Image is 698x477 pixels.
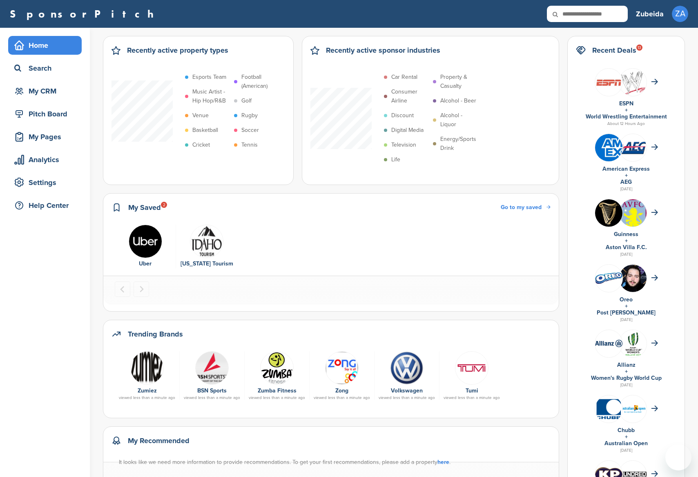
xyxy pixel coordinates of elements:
a: American Express [602,165,650,172]
a: BSN Sports [197,387,227,394]
a: Guinness [614,231,638,238]
div: Pitch Board [12,107,82,121]
a: My Pages [8,127,82,146]
p: Life [391,155,400,164]
div: viewed less than a minute ago [379,396,435,400]
p: Alcohol - Beer [440,96,476,105]
img: 13524564 10153758406911519 7648398964988343964 n [595,199,622,227]
p: Consumer Airline [391,87,429,105]
img: Open uri20141112 64162 1t4610c?1415809572 [619,140,647,154]
img: Uber logo [129,225,162,258]
img: Screenshot 2018 10 25 at 8.58.45 am [619,265,647,305]
p: Soccer [241,126,259,135]
a: Tum [444,351,500,384]
iframe: Button to launch messaging window [665,444,691,470]
div: Analytics [12,152,82,167]
img: 300px the hundred logo [619,472,647,477]
img: Data [595,397,622,420]
a: Data [119,351,175,384]
div: 2 [161,202,167,208]
div: 2 of 2 [176,225,237,269]
div: My Pages [12,129,82,144]
p: Car Rental [391,73,417,82]
a: Settings [8,173,82,192]
div: viewed less than a minute ago [249,396,305,400]
a: Data [249,351,305,384]
p: Television [391,140,416,149]
img: Data [325,351,359,385]
img: Tum [455,351,488,385]
p: Alcohol - Liquor [440,111,478,129]
a: + [625,107,628,114]
a: Zumba Fitness [258,387,297,394]
a: AEG [620,178,632,185]
div: [DATE] [576,185,676,193]
p: Property & Casualty [440,73,478,91]
a: Zubeida [636,5,664,23]
a: Volkswagen [391,387,423,394]
div: [DATE] [576,447,676,454]
img: Open uri20141112 64162 d90exl?1415808348 [619,404,647,414]
div: My CRM [12,84,82,98]
a: Allianz [617,361,636,368]
div: Uber [119,259,172,268]
p: Cricket [192,140,210,149]
p: Music Artist - Hip Hop/R&B [192,87,230,105]
span: ZA [672,6,688,22]
a: New idaho tourism logo cropped 220x136 [US_STATE] Tourism [180,225,233,269]
div: 1 of 2 [115,225,176,269]
img: Screen shot 2016 05 05 at 12.09.31 pm [595,77,622,88]
p: Discount [391,111,414,120]
img: New idaho tourism logo cropped 220x136 [190,225,223,258]
a: + [625,433,628,440]
p: Rugby [241,111,258,120]
div: About 12 Hours Ago [576,120,676,127]
a: Tumi [466,387,478,394]
img: Open uri20141112 50798 1vj7a4c [390,351,424,385]
div: Help Center [12,198,82,213]
p: Tennis [241,140,258,149]
img: Screen shot 2017 07 07 at 4.57.59 pm [619,330,647,360]
a: + [625,237,628,244]
p: Football (American) [241,73,279,91]
a: SponsorPitch [10,9,159,19]
a: Search [8,59,82,78]
button: Next slide [134,281,149,297]
p: Basketball [192,126,218,135]
div: Home [12,38,82,53]
a: Oreo [620,296,633,303]
h3: Zubeida [636,8,664,20]
a: Uber logo Uber [119,225,172,269]
h2: My Saved [128,202,161,213]
h2: Recent Deals [592,45,636,56]
img: Data?1415810237 [619,199,647,238]
img: Data [130,351,164,385]
a: Zong [335,387,348,394]
div: viewed less than a minute ago [444,396,500,400]
a: Aston Villa F.C. [606,244,647,251]
a: My CRM [8,82,82,100]
div: viewed less than a minute ago [314,396,370,400]
img: Data [595,272,622,284]
img: Data [260,351,294,385]
a: here [437,459,449,466]
img: Data [595,340,622,347]
a: Go to my saved [501,203,551,212]
a: ESPN [619,100,633,107]
button: Previous slide [115,281,130,297]
a: + [625,303,628,310]
p: Energy/Sports Drink [440,135,478,153]
p: Esports Team [192,73,226,82]
a: Screen shot 2018 01 09 at 9.01.08 am [184,351,240,384]
div: [DATE] [576,381,676,389]
img: Screen shot 2018 01 09 at 9.01.08 am [195,351,229,385]
a: Data [314,351,370,384]
h2: Trending Brands [128,328,183,340]
a: Home [8,36,82,55]
div: [DATE] [576,251,676,258]
img: Open uri20141112 64162 12gd62f?1415806146 [619,69,647,98]
a: + [625,172,628,179]
a: Women's Rugby World Cup [591,374,662,381]
a: Help Center [8,196,82,215]
a: Chubb [618,427,635,434]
